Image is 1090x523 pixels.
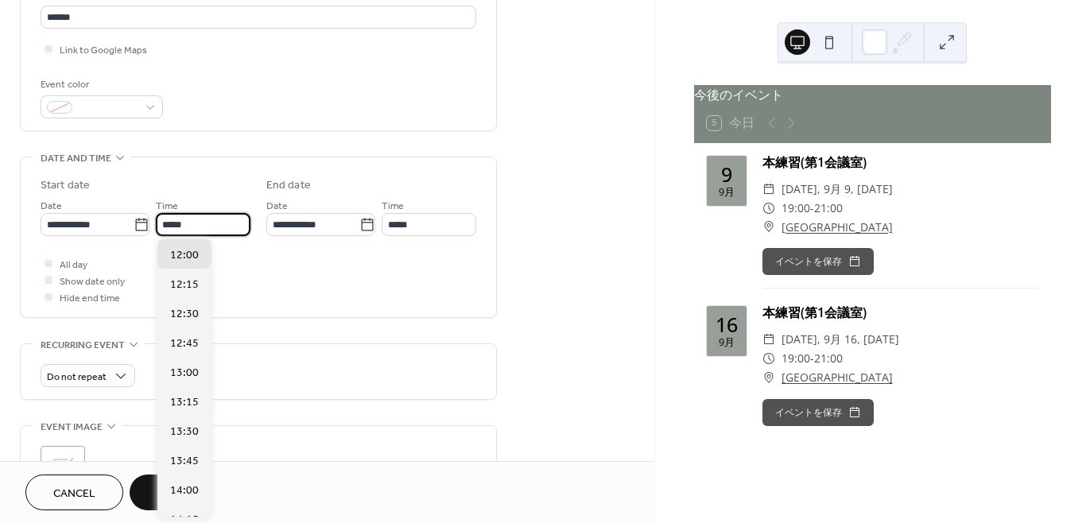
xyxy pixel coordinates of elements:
span: 12:15 [170,276,199,292]
div: ​ [762,368,775,387]
span: 19:00 [782,349,810,368]
span: 13:15 [170,393,199,410]
div: ​ [762,349,775,368]
span: 21:00 [814,349,843,368]
span: 12:45 [170,335,199,351]
span: Hide end time [60,290,120,307]
div: 9月 [719,188,735,198]
span: 13:30 [170,423,199,440]
span: Do not repeat [47,368,107,386]
div: ​ [762,218,775,237]
button: Save [130,475,211,510]
a: [GEOGRAPHIC_DATA] [782,368,893,387]
div: End date [266,177,311,194]
span: 12:00 [170,246,199,263]
span: Link to Google Maps [60,42,147,59]
span: Show date only [60,273,125,290]
div: 今後のイベント [694,85,1051,104]
span: [DATE], 9月 16, [DATE] [782,330,899,349]
span: Time [382,198,404,215]
button: イベントを保存 [762,399,874,426]
div: 本練習(第1会議室) [762,153,1038,172]
span: Cancel [53,486,95,502]
span: Date [266,198,288,215]
span: - [810,199,814,218]
span: 14:00 [170,482,199,498]
button: Cancel [25,475,123,510]
div: ​ [762,330,775,349]
div: ​ [762,180,775,199]
span: [DATE], 9月 9, [DATE] [782,180,893,199]
span: - [810,349,814,368]
span: Event image [41,419,103,436]
div: ; [41,446,85,490]
span: 19:00 [782,199,810,218]
div: 本練習(第1会議室) [762,303,1038,322]
span: 13:00 [170,364,199,381]
div: Event color [41,76,160,93]
div: 9 [721,165,732,184]
div: 16 [716,315,738,335]
span: 21:00 [814,199,843,218]
span: Recurring event [41,337,125,354]
span: 13:45 [170,452,199,469]
span: Date [41,198,62,215]
button: イベントを保存 [762,248,874,275]
span: Date and time [41,150,111,167]
div: Start date [41,177,90,194]
div: ​ [762,199,775,218]
div: 9月 [719,338,735,348]
span: All day [60,257,87,273]
span: Time [156,198,178,215]
span: 12:30 [170,305,199,322]
a: [GEOGRAPHIC_DATA] [782,218,893,237]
